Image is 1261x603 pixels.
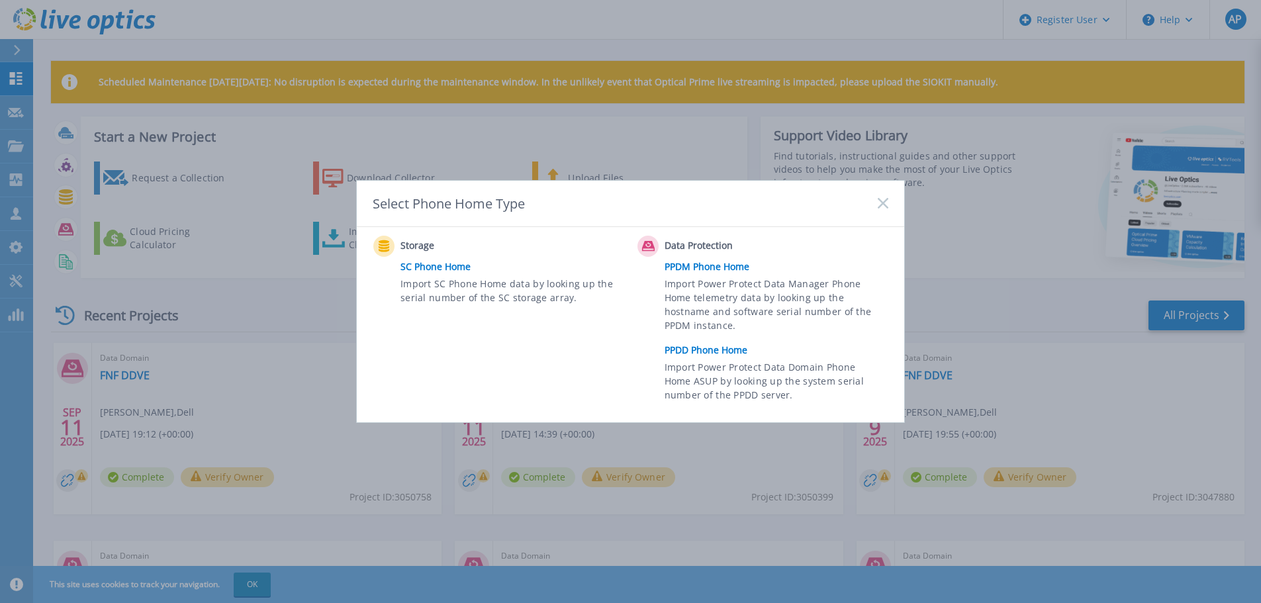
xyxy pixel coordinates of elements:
[373,195,526,212] div: Select Phone Home Type
[665,238,796,254] span: Data Protection
[400,238,532,254] span: Storage
[400,257,631,277] a: SC Phone Home
[400,277,621,307] span: Import SC Phone Home data by looking up the serial number of the SC storage array.
[665,277,885,338] span: Import Power Protect Data Manager Phone Home telemetry data by looking up the hostname and softwa...
[665,360,885,406] span: Import Power Protect Data Domain Phone Home ASUP by looking up the system serial number of the PP...
[665,257,895,277] a: PPDM Phone Home
[665,340,895,360] a: PPDD Phone Home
